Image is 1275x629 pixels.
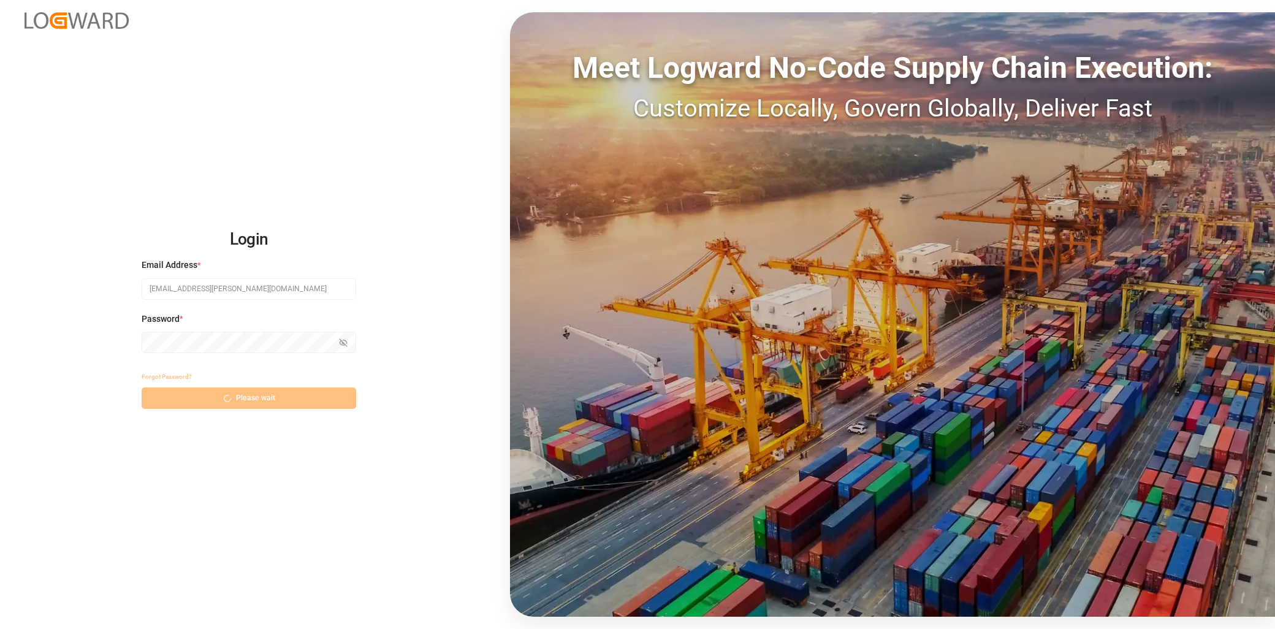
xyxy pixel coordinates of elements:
div: Customize Locally, Govern Globally, Deliver Fast [510,90,1275,127]
h2: Login [142,220,356,259]
input: Enter your email [142,278,356,300]
span: Email Address [142,259,197,272]
img: Logward_new_orange.png [25,12,129,29]
div: Meet Logward No-Code Supply Chain Execution: [510,46,1275,90]
span: Password [142,313,180,326]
